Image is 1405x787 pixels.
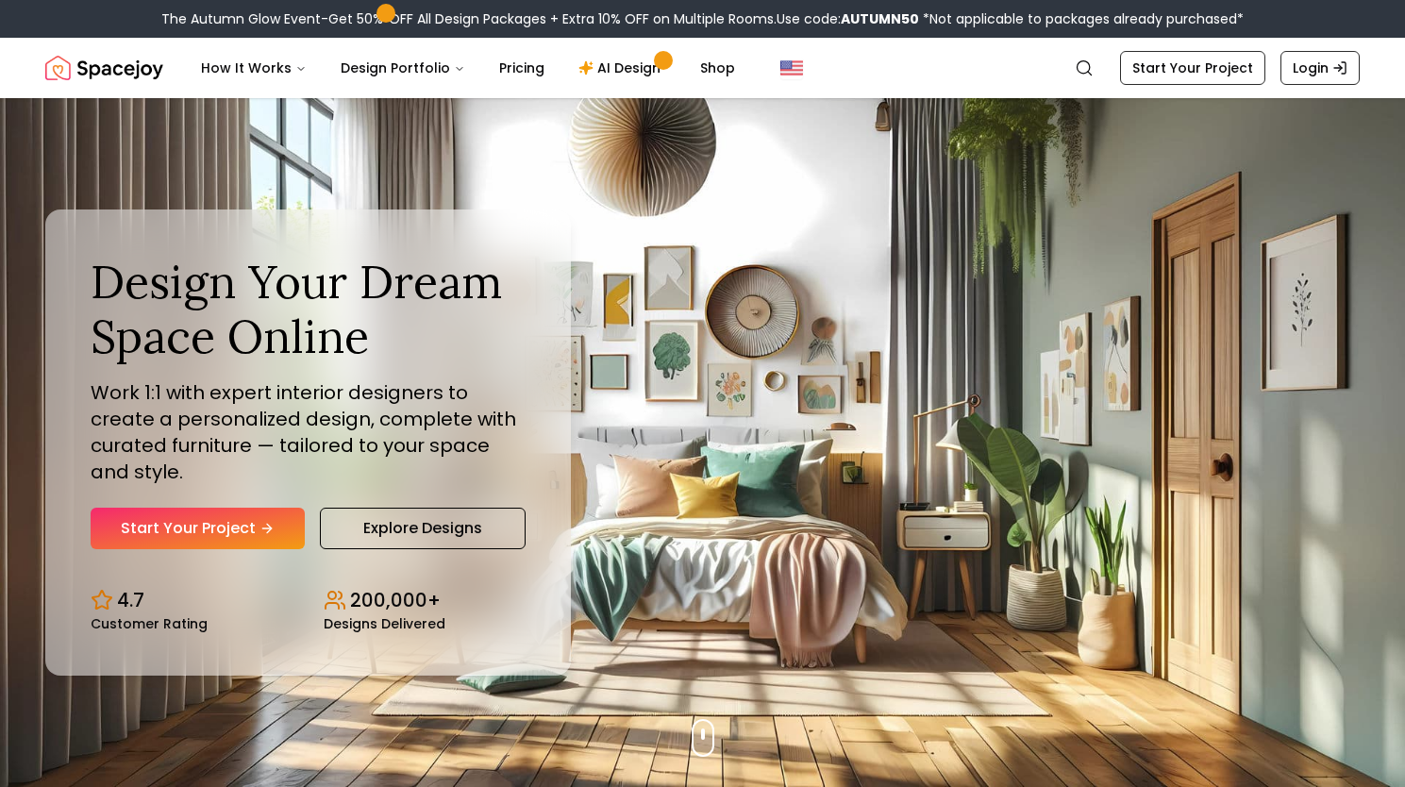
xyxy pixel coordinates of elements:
img: Spacejoy Logo [45,49,163,87]
button: Design Portfolio [326,49,480,87]
span: *Not applicable to packages already purchased* [919,9,1244,28]
img: United States [780,57,803,79]
nav: Main [186,49,750,87]
b: AUTUMN50 [841,9,919,28]
div: The Autumn Glow Event-Get 50% OFF All Design Packages + Extra 10% OFF on Multiple Rooms. [161,9,1244,28]
p: 200,000+ [350,587,441,613]
a: Login [1280,51,1360,85]
a: Spacejoy [45,49,163,87]
button: How It Works [186,49,322,87]
small: Designs Delivered [324,617,445,630]
h1: Design Your Dream Space Online [91,255,526,363]
a: AI Design [563,49,681,87]
a: Explore Designs [320,508,526,549]
a: Pricing [484,49,560,87]
a: Start Your Project [1120,51,1265,85]
small: Customer Rating [91,617,208,630]
a: Shop [685,49,750,87]
span: Use code: [777,9,919,28]
p: Work 1:1 with expert interior designers to create a personalized design, complete with curated fu... [91,379,526,485]
div: Design stats [91,572,526,630]
a: Start Your Project [91,508,305,549]
nav: Global [45,38,1360,98]
p: 4.7 [117,587,144,613]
